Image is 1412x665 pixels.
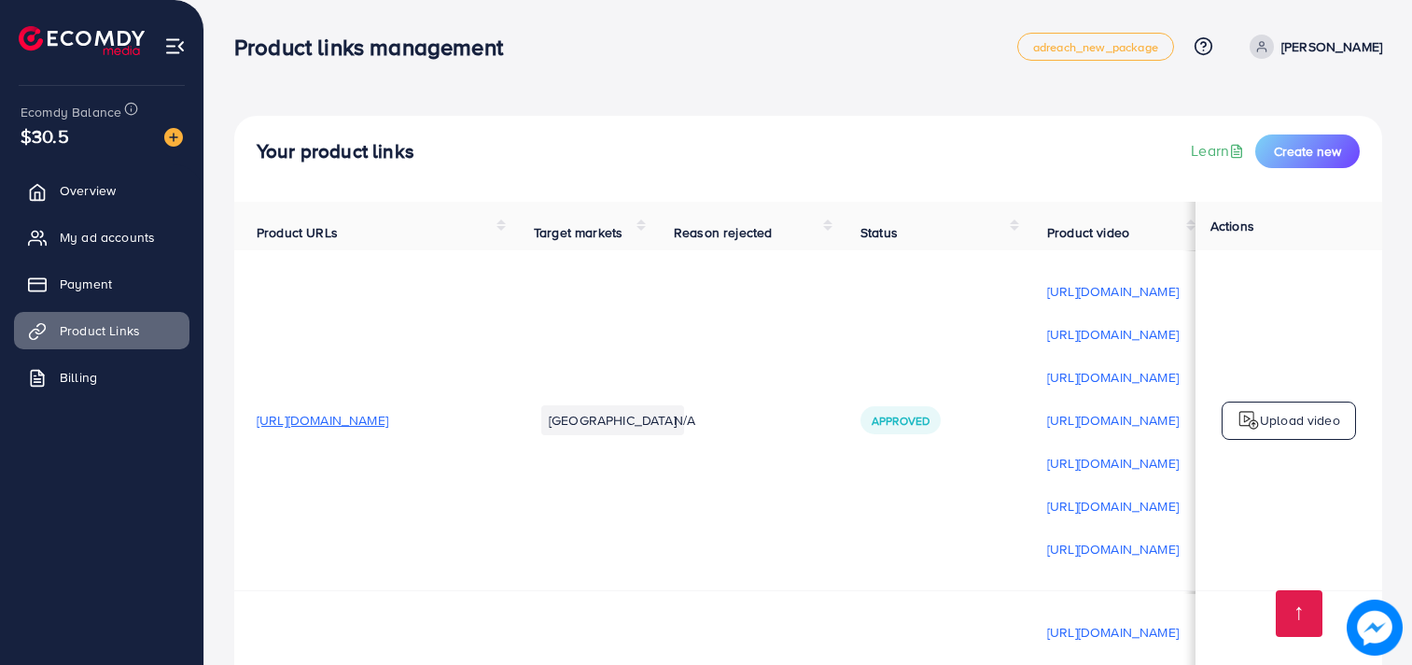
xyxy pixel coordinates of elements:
[1237,409,1260,432] img: logo
[1047,538,1179,560] p: [URL][DOMAIN_NAME]
[21,103,121,121] span: Ecomdy Balance
[674,223,772,242] span: Reason rejected
[60,181,116,200] span: Overview
[534,223,622,242] span: Target markets
[872,413,930,429] span: Approved
[1242,35,1382,59] a: [PERSON_NAME]
[60,321,140,340] span: Product Links
[674,411,695,430] span: N/A
[1255,134,1360,168] button: Create new
[1033,41,1158,53] span: adreach_new_package
[234,34,518,61] h3: Product links management
[1047,409,1179,432] p: [URL][DOMAIN_NAME]
[60,368,97,387] span: Billing
[1017,33,1174,61] a: adreach_new_package
[1047,323,1179,346] p: [URL][DOMAIN_NAME]
[1274,142,1341,161] span: Create new
[257,140,414,163] h4: Your product links
[14,359,189,396] a: Billing
[1047,280,1179,303] p: [URL][DOMAIN_NAME]
[541,405,684,435] li: [GEOGRAPHIC_DATA]
[1347,600,1403,656] img: image
[860,223,898,242] span: Status
[60,228,155,247] span: My ad accounts
[1260,409,1340,432] p: Upload video
[1047,452,1179,474] p: [URL][DOMAIN_NAME]
[1191,140,1248,162] a: Learn
[1047,495,1179,517] p: [URL][DOMAIN_NAME]
[1281,35,1382,58] p: [PERSON_NAME]
[1047,366,1179,389] p: [URL][DOMAIN_NAME]
[19,26,145,55] img: logo
[14,312,189,349] a: Product Links
[257,411,388,430] span: [URL][DOMAIN_NAME]
[1047,223,1129,242] span: Product video
[60,275,112,293] span: Payment
[257,223,338,242] span: Product URLs
[21,122,69,149] span: $30.5
[1210,217,1254,235] span: Actions
[14,265,189,303] a: Payment
[14,172,189,209] a: Overview
[14,219,189,256] a: My ad accounts
[164,128,183,147] img: image
[164,35,186,57] img: menu
[1047,621,1179,644] p: [URL][DOMAIN_NAME]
